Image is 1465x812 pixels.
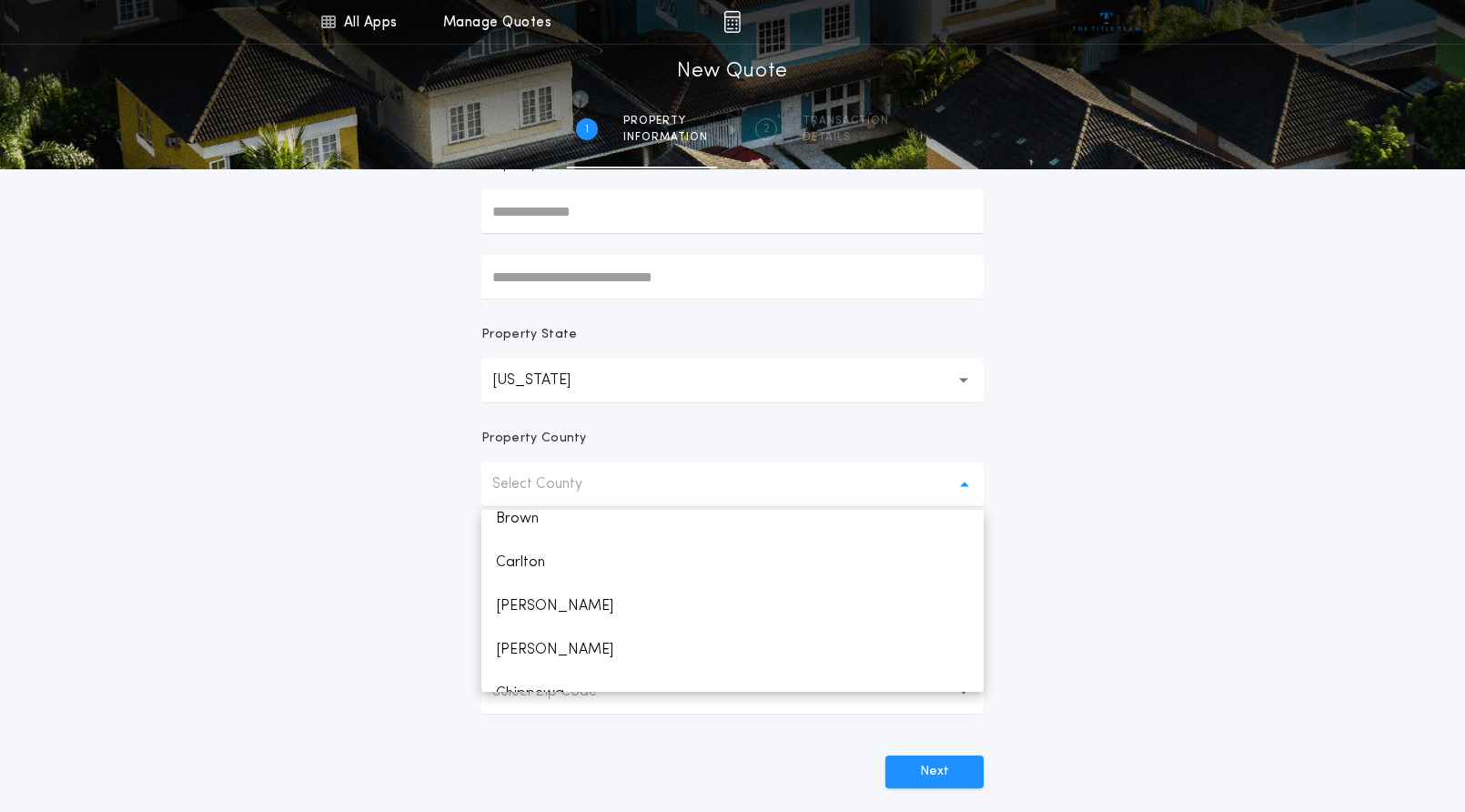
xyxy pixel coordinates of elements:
img: img [723,11,741,33]
h1: New Quote [677,57,788,86]
p: Brown [481,497,984,541]
h2: 1 [585,122,589,137]
h2: 2 [763,122,770,137]
ul: Select County [481,510,984,692]
p: Property County [481,430,587,448]
p: Property State [481,326,577,344]
p: Select Zip Code [492,681,626,703]
span: information [623,130,708,145]
img: vs-icon [1073,13,1141,31]
p: [PERSON_NAME] [481,628,984,672]
span: details [803,130,889,145]
button: Select County [481,462,984,506]
p: Carlton [481,541,984,584]
button: [US_STATE] [481,359,984,402]
button: Select Zip Code [481,670,984,714]
span: Transaction [803,114,889,128]
span: Property [623,114,708,128]
p: Chippewa [481,672,984,716]
p: [US_STATE] [492,370,600,391]
p: [PERSON_NAME] [481,584,984,628]
button: Next [885,756,984,788]
p: Select County [492,473,611,495]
